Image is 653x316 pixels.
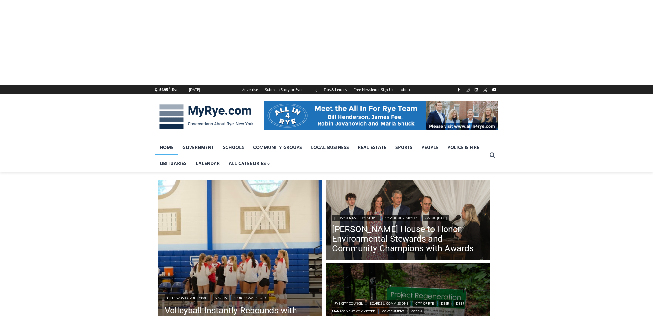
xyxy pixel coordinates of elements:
a: Rye City Council [332,300,365,307]
a: Instagram [464,86,472,94]
a: Home [155,139,178,155]
a: Girls Varsity Volleyball [165,294,210,301]
a: Submit a Story or Event Listing [261,85,320,94]
a: Community Groups [249,139,306,155]
span: All Categories [229,160,270,167]
a: People [417,139,443,155]
a: [PERSON_NAME] House to Honor Environmental Stewards and Community Champions with Awards [332,224,484,253]
a: Green [409,308,424,314]
nav: Secondary Navigation [239,85,415,94]
div: | | [165,293,316,301]
nav: Primary Navigation [155,139,487,172]
a: Read More Wainwright House to Honor Environmental Stewards and Community Champions with Awards [326,180,490,262]
a: Tips & Letters [320,85,350,94]
a: Real Estate [353,139,391,155]
a: Sports [213,294,229,301]
a: Giving [DATE] [423,215,449,221]
a: Free Newsletter Sign Up [350,85,397,94]
div: [DATE] [189,87,200,93]
a: Sports [391,139,417,155]
a: Government [380,308,407,314]
img: All in for Rye [264,101,498,130]
a: All Categories [224,155,275,171]
a: Boards & Commissions [367,300,410,307]
a: X [481,86,489,94]
div: | | | | | | [332,299,484,314]
a: Community Groups [383,215,420,221]
a: Government [178,139,218,155]
a: Linkedin [472,86,480,94]
button: View Search Form [487,149,498,161]
a: Advertise [239,85,261,94]
div: Rye [172,87,178,93]
a: Sports Game Story [232,294,269,301]
a: Calendar [191,155,224,171]
a: Obituaries [155,155,191,171]
a: Facebook [455,86,463,94]
span: 54.95 [159,87,168,92]
span: F [169,86,170,90]
div: | | [332,213,484,221]
a: Schools [218,139,249,155]
a: YouTube [490,86,498,94]
a: About [397,85,415,94]
a: Police & Fire [443,139,484,155]
a: [PERSON_NAME] House Rye [332,215,380,221]
img: (PHOTO: Ferdinand Coghlan (Rye High School Eagle Scout), Lisa Dominici (executive director, Rye Y... [326,180,490,262]
a: Local Business [306,139,353,155]
a: Deer [439,300,451,307]
a: City of Rye [413,300,436,307]
img: MyRye.com [155,100,258,133]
